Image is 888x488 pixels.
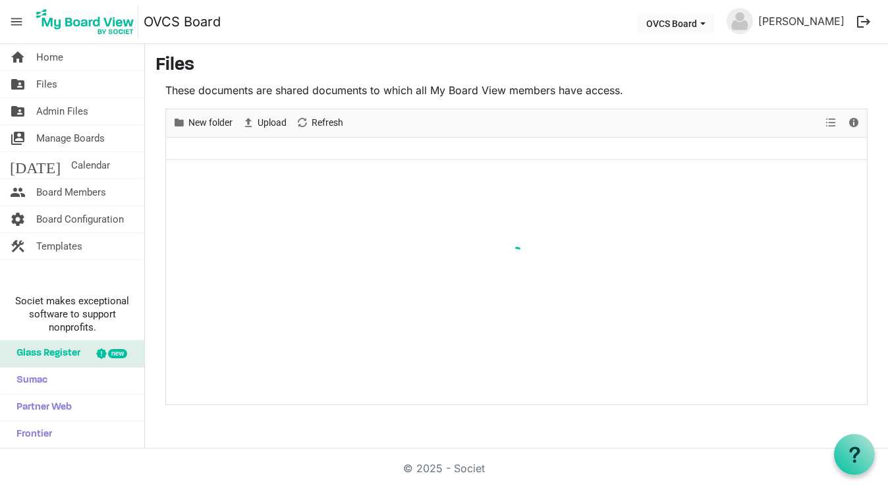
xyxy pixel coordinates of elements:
[36,233,82,259] span: Templates
[36,179,106,205] span: Board Members
[6,294,138,334] span: Societ makes exceptional software to support nonprofits.
[108,349,127,358] div: new
[36,206,124,232] span: Board Configuration
[165,82,868,98] p: These documents are shared documents to which all My Board View members have access.
[10,44,26,70] span: home
[144,9,221,35] a: OVCS Board
[36,98,88,124] span: Admin Files
[10,233,26,259] span: construction
[753,8,850,34] a: [PERSON_NAME]
[10,421,52,448] span: Frontier
[10,206,26,232] span: settings
[10,340,80,367] span: Glass Register
[10,179,26,205] span: people
[155,55,877,77] h3: Files
[10,367,47,394] span: Sumac
[36,44,63,70] span: Home
[638,14,714,32] button: OVCS Board dropdownbutton
[10,98,26,124] span: folder_shared
[727,8,753,34] img: no-profile-picture.svg
[32,5,138,38] img: My Board View Logo
[850,8,877,36] button: logout
[10,71,26,97] span: folder_shared
[36,125,105,151] span: Manage Boards
[10,394,72,421] span: Partner Web
[10,152,61,178] span: [DATE]
[403,462,485,475] a: © 2025 - Societ
[36,71,57,97] span: Files
[10,125,26,151] span: switch_account
[4,9,29,34] span: menu
[32,5,144,38] a: My Board View Logo
[71,152,110,178] span: Calendar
